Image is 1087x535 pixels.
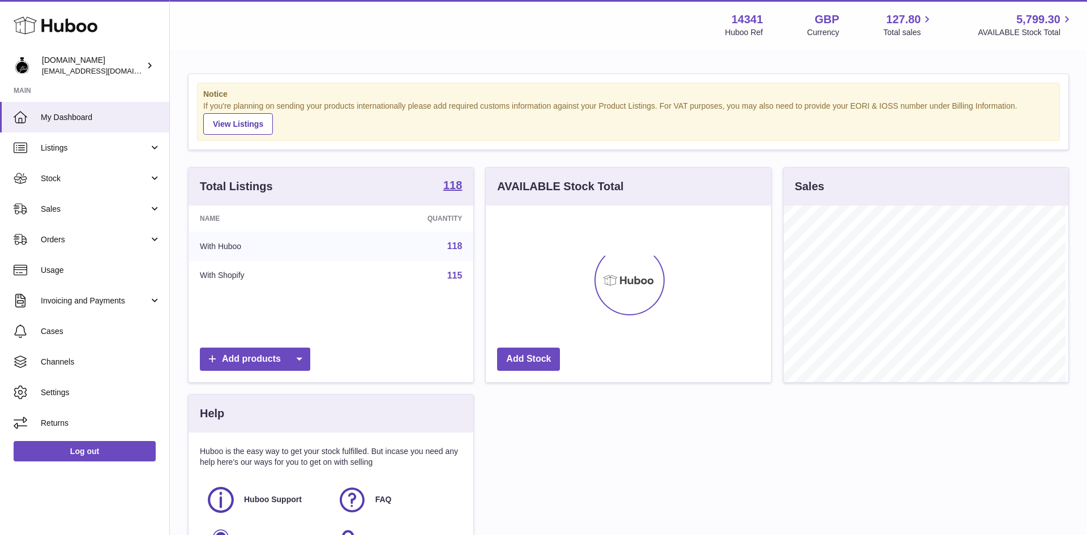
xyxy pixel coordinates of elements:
h3: Sales [795,179,824,194]
td: With Shopify [189,261,342,290]
span: Returns [41,418,161,429]
span: My Dashboard [41,112,161,123]
span: Orders [41,234,149,245]
a: FAQ [337,485,457,515]
a: Huboo Support [206,485,326,515]
div: Currency [807,27,840,38]
p: Huboo is the easy way to get your stock fulfilled. But incase you need any help here's our ways f... [200,446,462,468]
a: Add Stock [497,348,560,371]
h3: Help [200,406,224,421]
span: AVAILABLE Stock Total [978,27,1073,38]
span: Cases [41,326,161,337]
strong: 118 [443,179,462,191]
div: If you're planning on sending your products internationally please add required customs informati... [203,101,1054,135]
img: theperfumesampler@gmail.com [14,57,31,74]
span: Settings [41,387,161,398]
span: Invoicing and Payments [41,296,149,306]
span: FAQ [375,494,392,505]
a: 5,799.30 AVAILABLE Stock Total [978,12,1073,38]
span: 5,799.30 [1016,12,1060,27]
span: Total sales [883,27,934,38]
strong: GBP [815,12,839,27]
span: Sales [41,204,149,215]
span: Listings [41,143,149,153]
span: Stock [41,173,149,184]
h3: Total Listings [200,179,273,194]
span: [EMAIL_ADDRESS][DOMAIN_NAME] [42,66,166,75]
a: 118 [447,241,463,251]
span: Huboo Support [244,494,302,505]
a: Add products [200,348,310,371]
a: 115 [447,271,463,280]
th: Name [189,206,342,232]
strong: 14341 [731,12,763,27]
span: Channels [41,357,161,367]
a: View Listings [203,113,273,135]
div: [DOMAIN_NAME] [42,55,144,76]
h3: AVAILABLE Stock Total [497,179,623,194]
div: Huboo Ref [725,27,763,38]
td: With Huboo [189,232,342,261]
span: Usage [41,265,161,276]
a: 127.80 Total sales [883,12,934,38]
a: Log out [14,441,156,461]
a: 118 [443,179,462,193]
th: Quantity [342,206,473,232]
span: 127.80 [886,12,921,27]
strong: Notice [203,89,1054,100]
